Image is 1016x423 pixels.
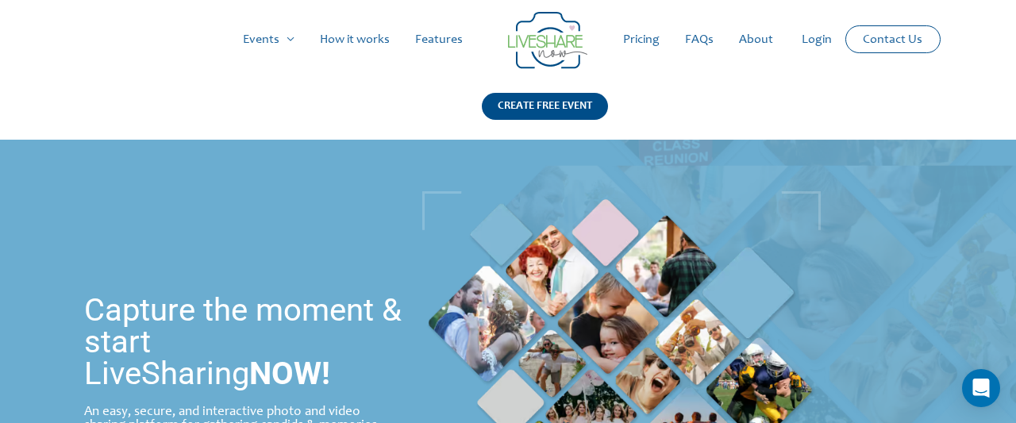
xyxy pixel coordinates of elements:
a: About [726,14,786,65]
nav: Site Navigation [28,14,988,65]
a: Events [230,14,307,65]
a: CREATE FREE EVENT [482,93,608,140]
strong: NOW! [249,355,330,392]
h1: Capture the moment & start LiveSharing [84,294,402,390]
a: How it works [307,14,402,65]
div: Open Intercom Messenger [962,369,1000,407]
a: FAQs [672,14,726,65]
img: Group 14 | Live Photo Slideshow for Events | Create Free Events Album for Any Occasion [508,12,587,69]
a: Features [402,14,475,65]
a: Pricing [610,14,672,65]
div: CREATE FREE EVENT [482,93,608,120]
a: Contact Us [850,26,935,52]
a: Login [789,14,845,65]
